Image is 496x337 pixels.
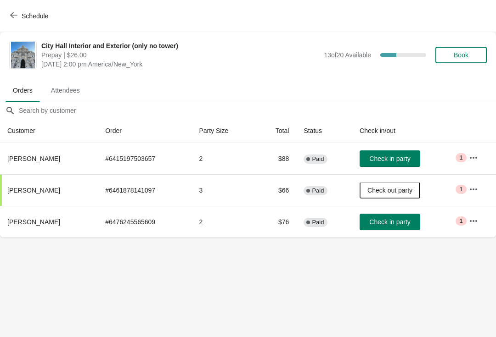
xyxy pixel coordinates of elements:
[255,143,296,174] td: $88
[98,143,192,174] td: # 6415197503657
[367,187,412,194] span: Check out party
[459,154,462,161] span: 1
[312,155,324,163] span: Paid
[44,82,87,99] span: Attendees
[360,182,420,199] button: Check out party
[192,119,255,143] th: Party Size
[18,102,496,119] input: Search by customer
[312,187,324,194] span: Paid
[369,155,410,162] span: Check in party
[7,218,60,226] span: [PERSON_NAME]
[98,174,192,206] td: # 6461878141097
[192,206,255,238] td: 2
[7,187,60,194] span: [PERSON_NAME]
[192,174,255,206] td: 3
[41,41,319,50] span: City Hall Interior and Exterior (only no tower)
[360,150,420,167] button: Check in party
[352,119,462,143] th: Check in/out
[312,219,324,226] span: Paid
[5,8,56,24] button: Schedule
[98,119,192,143] th: Order
[7,155,60,162] span: [PERSON_NAME]
[255,206,296,238] td: $76
[459,186,462,193] span: 1
[255,119,296,143] th: Total
[459,217,462,225] span: 1
[360,214,420,230] button: Check in party
[41,50,319,60] span: Prepay | $26.00
[192,143,255,174] td: 2
[296,119,352,143] th: Status
[22,12,48,20] span: Schedule
[435,47,487,63] button: Book
[6,82,40,99] span: Orders
[41,60,319,69] span: [DATE] 2:00 pm America/New_York
[98,206,192,238] td: # 6476245565609
[324,51,371,59] span: 13 of 20 Available
[11,42,35,68] img: City Hall Interior and Exterior (only no tower)
[255,174,296,206] td: $66
[369,218,410,226] span: Check in party
[454,51,468,59] span: Book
